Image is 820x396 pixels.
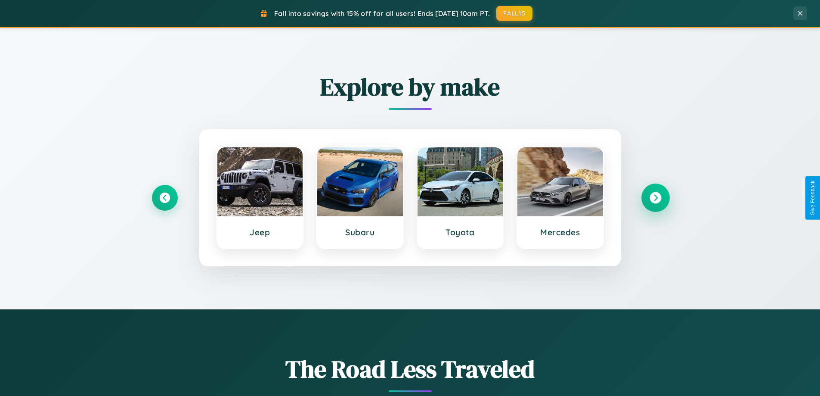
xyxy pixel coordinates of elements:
[426,227,495,237] h3: Toyota
[810,181,816,215] div: Give Feedback
[326,227,394,237] h3: Subaru
[152,70,668,103] h2: Explore by make
[274,9,490,18] span: Fall into savings with 15% off for all users! Ends [DATE] 10am PT.
[152,352,668,386] h1: The Road Less Traveled
[526,227,594,237] h3: Mercedes
[496,6,532,21] button: FALL15
[226,227,294,237] h3: Jeep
